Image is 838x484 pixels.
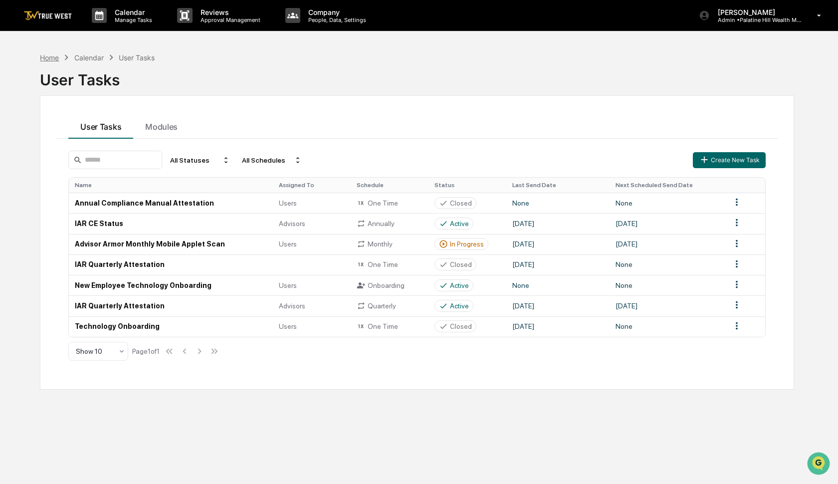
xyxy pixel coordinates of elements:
[107,16,157,23] p: Manage Tasks
[357,322,422,331] div: One Time
[69,213,272,234] td: IAR CE Status
[6,122,68,140] a: 🖐️Preclearance
[693,152,766,168] button: Create New Task
[133,112,190,139] button: Modules
[610,316,725,337] td: None
[170,79,182,91] button: Start new chat
[6,141,67,159] a: 🔎Data Lookup
[450,199,472,207] div: Closed
[24,11,72,20] img: logo
[10,146,18,154] div: 🔎
[69,295,272,316] td: IAR Quarterly Attestation
[69,316,272,337] td: Technology Onboarding
[300,16,371,23] p: People, Data, Settings
[69,234,272,254] td: Advisor Armor Monthly Mobile Applet Scan
[450,322,472,330] div: Closed
[300,8,371,16] p: Company
[279,199,297,207] span: Users
[34,86,126,94] div: We're available if you need us!
[357,260,422,269] div: One Time
[428,178,506,193] th: Status
[610,295,725,316] td: [DATE]
[450,260,472,268] div: Closed
[74,53,104,62] div: Calendar
[357,301,422,310] div: Quarterly
[40,63,794,89] div: User Tasks
[238,152,306,168] div: All Schedules
[506,295,610,316] td: [DATE]
[40,53,59,62] div: Home
[610,178,725,193] th: Next Scheduled Send Date
[107,8,157,16] p: Calendar
[68,122,128,140] a: 🗄️Attestations
[10,127,18,135] div: 🖐️
[82,126,124,136] span: Attestations
[357,281,422,290] div: Onboarding
[610,193,725,213] td: None
[99,169,121,177] span: Pylon
[20,145,63,155] span: Data Lookup
[506,193,610,213] td: None
[69,254,272,275] td: IAR Quarterly Attestation
[357,219,422,228] div: Annually
[10,76,28,94] img: 1746055101610-c473b297-6a78-478c-a979-82029cc54cd1
[279,220,305,228] span: Advisors
[450,281,469,289] div: Active
[506,213,610,234] td: [DATE]
[119,53,155,62] div: User Tasks
[193,16,265,23] p: Approval Management
[72,127,80,135] div: 🗄️
[506,234,610,254] td: [DATE]
[506,275,610,295] td: None
[279,281,297,289] span: Users
[273,178,351,193] th: Assigned To
[506,254,610,275] td: [DATE]
[193,8,265,16] p: Reviews
[806,451,833,478] iframe: Open customer support
[351,178,428,193] th: Schedule
[357,199,422,208] div: One Time
[70,169,121,177] a: Powered byPylon
[68,112,133,139] button: User Tasks
[450,220,469,228] div: Active
[710,16,803,23] p: Admin • Palatine Hill Wealth Management
[279,302,305,310] span: Advisors
[610,275,725,295] td: None
[10,21,182,37] p: How can we help?
[610,234,725,254] td: [DATE]
[69,178,272,193] th: Name
[610,254,725,275] td: None
[710,8,803,16] p: [PERSON_NAME]
[506,316,610,337] td: [DATE]
[34,76,164,86] div: Start new chat
[279,240,297,248] span: Users
[69,275,272,295] td: New Employee Technology Onboarding
[69,193,272,213] td: Annual Compliance Manual Attestation
[279,322,297,330] span: Users
[357,240,422,248] div: Monthly
[166,152,234,168] div: All Statuses
[506,178,610,193] th: Last Send Date
[610,213,725,234] td: [DATE]
[20,126,64,136] span: Preclearance
[450,302,469,310] div: Active
[450,240,484,248] div: In Progress
[132,347,160,355] div: Page 1 of 1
